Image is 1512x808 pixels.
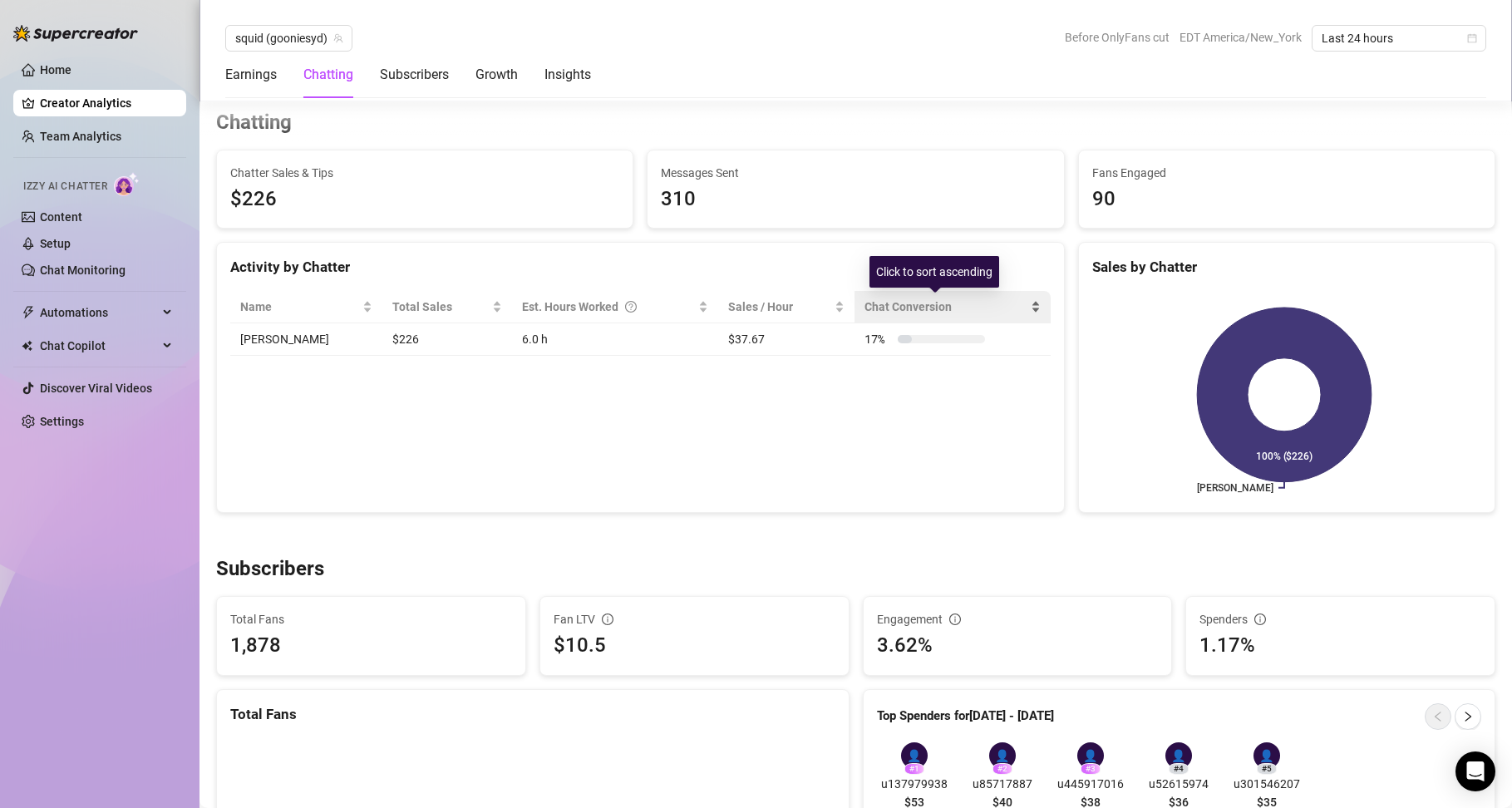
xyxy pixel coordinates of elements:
div: 👤 [989,742,1016,769]
th: Sales / Hour [718,291,855,323]
a: Chat Monitoring [40,264,126,277]
div: 👤 [1253,742,1280,769]
td: 6.0 h [512,323,718,356]
div: # 4 [1169,763,1189,775]
th: Chat Conversion [855,291,1051,323]
span: squid (gooniesyd) [235,26,342,51]
span: u301546207 [1229,775,1304,793]
a: Content [40,210,82,224]
span: Automations [40,299,158,326]
span: thunderbolt [22,306,35,319]
div: Engagement [877,610,1159,628]
div: 👤 [1077,742,1104,769]
span: right [1462,711,1474,722]
div: Insights [544,65,591,85]
div: # 2 [992,763,1012,775]
td: $37.67 [718,323,855,356]
div: 310 [661,184,1050,215]
div: Sales by Chatter [1092,256,1481,278]
span: Izzy AI Chatter [23,179,107,195]
span: Chat Copilot [40,333,158,359]
div: Subscribers [380,65,449,85]
span: u445917016 [1053,775,1128,793]
div: $10.5 [554,630,835,662]
div: Chatting [303,65,353,85]
span: Fans Engaged [1092,164,1481,182]
div: Growth [475,65,518,85]
span: Last 24 hours [1322,26,1476,51]
span: Total Fans [230,610,512,628]
div: Total Fans [230,703,835,726]
div: 1.17% [1199,630,1481,662]
td: $226 [382,323,512,356]
span: $226 [230,184,619,215]
div: 3.62% [877,630,1159,662]
h3: Chatting [216,110,292,136]
div: Spenders [1199,610,1481,628]
article: Top Spenders for [DATE] - [DATE] [877,707,1054,727]
div: Click to sort ascending [869,256,999,288]
a: Creator Analytics [40,90,173,116]
div: # 5 [1257,763,1277,775]
span: Chat Conversion [864,298,1027,316]
div: Earnings [225,65,277,85]
div: 👤 [1165,742,1192,769]
div: # 3 [1081,763,1101,775]
span: info-circle [602,613,613,625]
img: AI Chatter [114,172,140,196]
div: 90 [1092,184,1481,215]
span: question-circle [625,298,637,316]
th: Name [230,291,382,323]
span: Messages Sent [661,164,1050,182]
span: EDT America/New_York [1180,25,1302,50]
th: Total Sales [382,291,512,323]
div: # 1 [904,763,924,775]
span: calendar [1467,33,1477,43]
div: Activity by Chatter [230,256,1051,278]
div: Fan LTV [554,610,835,628]
span: team [333,33,343,43]
span: Chatter Sales & Tips [230,164,619,182]
text: [PERSON_NAME] [1197,482,1273,494]
span: u85717887 [965,775,1040,793]
div: 👤 [901,742,928,769]
div: Est. Hours Worked [522,298,695,316]
td: [PERSON_NAME] [230,323,382,356]
a: Discover Viral Videos [40,382,152,395]
a: Home [40,63,71,76]
a: Setup [40,237,71,250]
a: Team Analytics [40,130,121,143]
span: 17 % [864,330,891,348]
span: Name [240,298,359,316]
span: Before OnlyFans cut [1065,25,1170,50]
div: 1,878 [230,630,281,662]
a: Settings [40,415,84,428]
img: logo-BBDzfeDw.svg [13,25,138,42]
span: info-circle [949,613,961,625]
div: Open Intercom Messenger [1455,751,1495,791]
span: u52615974 [1141,775,1216,793]
span: info-circle [1254,613,1266,625]
h3: Subscribers [216,556,324,583]
span: Sales / Hour [728,298,831,316]
img: Chat Copilot [22,340,32,352]
span: u137979938 [877,775,952,793]
span: Total Sales [392,298,489,316]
